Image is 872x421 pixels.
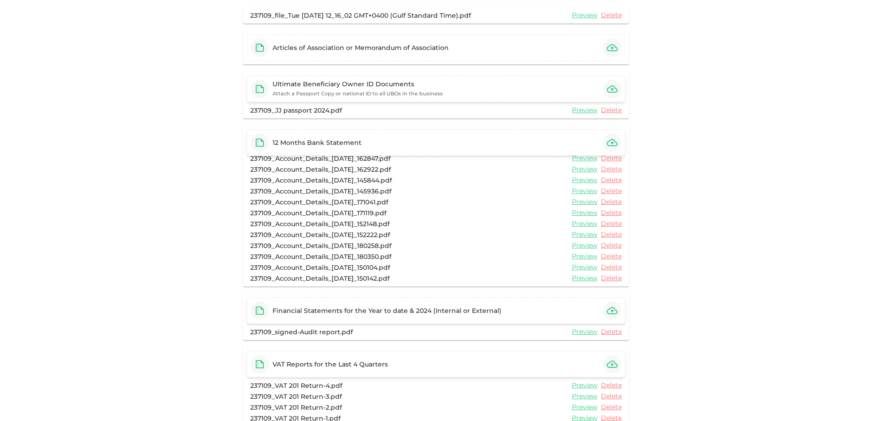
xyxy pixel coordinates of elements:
a: Preview [572,154,597,163]
a: Delete [601,381,622,390]
a: Delete [601,252,622,261]
div: 237109_VAT 201 Return-4.pdf [250,381,342,390]
div: 237109_Account_Details_[DATE]_145936.pdf [250,187,391,196]
a: Preview [572,208,597,217]
a: Delete [601,198,622,206]
div: 237109_Account_Details_[DATE]_180350.pdf [250,252,391,261]
div: VAT Reports for the Last 4 Quarters [272,360,388,369]
div: 237109_VAT 201 Return-2.pdf [250,403,342,412]
a: Delete [601,230,622,239]
div: 237109_Account_Details_[DATE]_152222.pdf [250,230,390,239]
div: 237109_Account_Details_[DATE]_171041.pdf [250,198,388,207]
a: Delete [601,241,622,250]
div: 237109_Account_Details_[DATE]_162922.pdf [250,165,391,174]
a: Preview [572,106,597,114]
a: Preview [572,263,597,272]
div: 237109_Account_Details_[DATE]_180258.pdf [250,241,391,250]
div: 237109_Account_Details_[DATE]_145844.pdf [250,176,392,185]
div: 237109_Account_Details_[DATE]_162847.pdf [250,154,391,163]
a: Preview [572,219,597,228]
div: 237109_Account_Details_[DATE]_152148.pdf [250,219,390,228]
a: Delete [601,274,622,282]
div: 237109_JJ passport 2024.pdf [250,106,342,115]
a: Preview [572,11,597,20]
a: Delete [601,106,622,114]
a: Delete [601,176,622,184]
div: 12 Months Bank Statement [272,138,362,147]
div: Financial Statements for the Year to date & 2024 (Internal or External) [272,306,501,315]
a: Preview [572,241,597,250]
a: Preview [572,274,597,282]
div: Articles of Association or Memorandum of Association [272,43,449,52]
a: Delete [601,263,622,272]
div: 237109_signed-Audit report.pdf [250,327,353,337]
div: 237109_VAT 201 Return-3.pdf [250,392,342,401]
a: Preview [572,403,597,411]
a: Delete [601,165,622,173]
a: Delete [601,327,622,336]
a: Preview [572,230,597,239]
a: Delete [601,154,622,163]
a: Preview [572,327,597,336]
a: Preview [572,176,597,184]
div: 237109_Account_Details_[DATE]_150142.pdf [250,274,390,283]
div: 237109_file_Tue [DATE] 12_16_02 GMT+0400 (Gulf Standard Time).pdf [250,11,471,20]
a: Delete [601,11,622,20]
a: Preview [572,392,597,401]
small: Attach a Passport Copy or national ID to all UBOs in the business [272,90,443,97]
div: 237109_Account_Details_[DATE]_150104.pdf [250,263,390,272]
div: 237109_Account_Details_[DATE]_171119.pdf [250,208,386,218]
a: Delete [601,403,622,411]
a: Delete [601,392,622,401]
a: Delete [601,187,622,195]
a: Delete [601,208,622,217]
div: Ultimate Beneficiary Owner ID Documents [272,79,443,89]
a: Preview [572,187,597,195]
a: Preview [572,381,597,390]
a: Preview [572,165,597,173]
a: Preview [572,198,597,206]
a: Preview [572,252,597,261]
a: Delete [601,219,622,228]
